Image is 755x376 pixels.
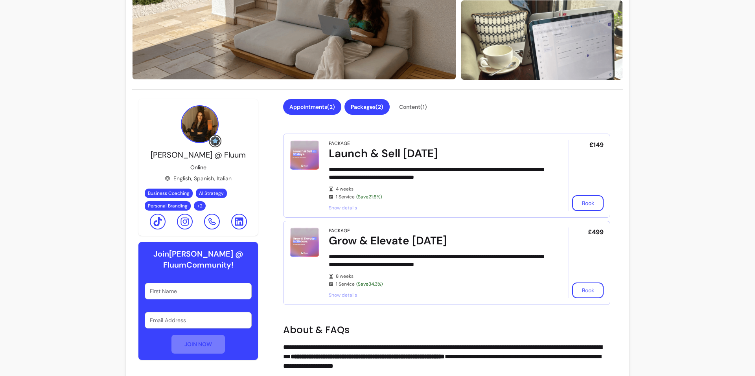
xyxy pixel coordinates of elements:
[344,99,390,115] button: Packages(2)
[290,227,319,257] img: Grow & Elevate in 30 days
[329,140,350,147] div: Package
[148,190,190,196] span: Business Coaching
[329,205,547,211] span: Show details
[572,282,604,298] button: Book
[336,273,547,279] span: 8 weeks
[283,99,341,115] button: Appointments(2)
[148,203,188,209] span: Personal Branding
[329,147,547,161] div: Launch & Sell [DATE]
[283,324,610,336] h2: About & FAQs
[181,105,219,143] img: Provider image
[569,227,604,298] div: £499
[336,281,547,287] span: 1 Service
[145,248,252,270] h6: Join [PERSON_NAME] @ Fluum Community!
[150,287,247,295] input: First Name
[151,150,246,160] span: [PERSON_NAME] @ Fluum
[165,174,232,182] div: English, Spanish, Italian
[393,99,433,115] button: Content(1)
[569,140,604,211] div: £149
[356,281,383,287] span: (Save 34.3 %)
[210,136,220,146] img: Grow
[336,186,547,192] span: 4 weeks
[329,234,547,248] div: Grow & Elevate [DATE]
[195,203,204,209] span: + 2
[336,194,547,200] span: 1 Service
[199,190,224,196] span: AI Strategy
[572,195,604,211] button: Book
[190,163,206,171] p: Online
[290,140,319,170] img: Launch & Sell in 30 days
[150,316,247,324] input: Email Address
[329,292,547,298] span: Show details
[329,227,350,234] div: Package
[356,194,382,200] span: (Save 21.6 %)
